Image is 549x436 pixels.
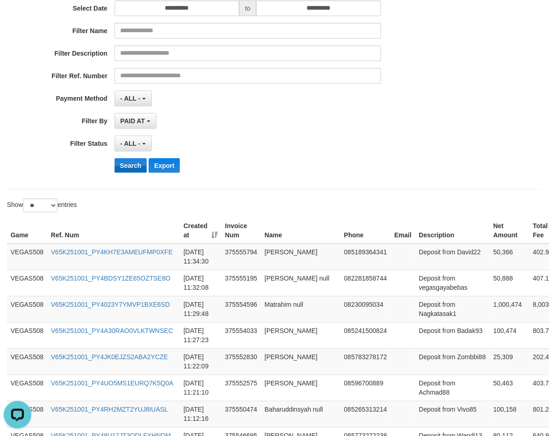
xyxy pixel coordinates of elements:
[23,199,58,212] select: Showentries
[261,270,341,296] td: [PERSON_NAME] null
[115,158,147,173] button: Search
[51,327,173,335] a: V65K251001_PY4A30RAO0VLKTWNSEC
[149,158,180,173] button: Export
[221,322,261,349] td: 375554033
[221,375,261,401] td: 375552575
[261,218,341,244] th: Name
[51,380,173,387] a: V65K251001_PY4UO5MS1EURQ7K5Q0A
[115,113,156,129] button: PAID AT
[416,349,490,375] td: Deposit from Zombbi88
[490,296,529,322] td: 1,000,474
[416,244,490,270] td: Deposit from David22
[341,322,391,349] td: 085241500824
[4,4,31,31] button: Open LiveChat chat widget
[180,322,221,349] td: [DATE] 11:27:23
[261,401,341,427] td: Baharuddinsyah null
[239,0,257,16] span: to
[47,218,180,244] th: Ref. Num
[7,375,47,401] td: VEGAS508
[180,218,221,244] th: Created at: activate to sort column ascending
[121,117,145,125] span: PAID AT
[221,270,261,296] td: 375555195
[121,95,141,102] span: - ALL -
[115,136,152,151] button: - ALL -
[221,349,261,375] td: 375552830
[341,218,391,244] th: Phone
[7,218,47,244] th: Game
[7,322,47,349] td: VEGAS508
[221,244,261,270] td: 375555794
[180,244,221,270] td: [DATE] 11:34:30
[341,244,391,270] td: 085189364341
[261,296,341,322] td: Matrahim null
[341,296,391,322] td: 08230095034
[51,275,171,282] a: V65K251001_PY4BDSY1ZE65OZTSE8O
[51,249,173,256] a: V65K251001_PY4KH7E3AMEUFMP0XFE
[341,270,391,296] td: 082281858744
[261,322,341,349] td: [PERSON_NAME]
[341,401,391,427] td: 085265313214
[7,349,47,375] td: VEGAS508
[416,322,490,349] td: Deposit from Badak93
[121,140,141,147] span: - ALL -
[51,354,168,361] a: V65K251001_PY4JK0EJZS2ABA2YCZE
[261,349,341,375] td: [PERSON_NAME]
[416,270,490,296] td: Deposit from vegasgayabebas
[180,375,221,401] td: [DATE] 11:21:10
[490,322,529,349] td: 100,474
[490,270,529,296] td: 50,888
[416,375,490,401] td: Deposit from Achmad88
[490,401,529,427] td: 100,158
[490,375,529,401] td: 50,463
[51,301,170,309] a: V65K251001_PY4023Y7YMVP1BXE6SD
[490,244,529,270] td: 50,366
[7,296,47,322] td: VEGAS508
[7,244,47,270] td: VEGAS508
[180,296,221,322] td: [DATE] 11:29:48
[7,270,47,296] td: VEGAS508
[221,401,261,427] td: 375550474
[115,91,152,106] button: - ALL -
[490,218,529,244] th: Net Amount
[261,375,341,401] td: [PERSON_NAME]
[7,199,77,212] label: Show entries
[261,244,341,270] td: [PERSON_NAME]
[416,401,490,427] td: Deposit from Vivo85
[180,270,221,296] td: [DATE] 11:32:08
[490,349,529,375] td: 25,309
[341,349,391,375] td: 085783278172
[221,296,261,322] td: 375554596
[391,218,415,244] th: Email
[221,218,261,244] th: Invoice Num
[416,296,490,322] td: Deposit from Nagkatasak1
[51,406,168,413] a: V65K251001_PY4RH2MZT2YUJ8IUASL
[341,375,391,401] td: 08596700889
[180,401,221,427] td: [DATE] 11:12:16
[180,349,221,375] td: [DATE] 11:22:09
[416,218,490,244] th: Description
